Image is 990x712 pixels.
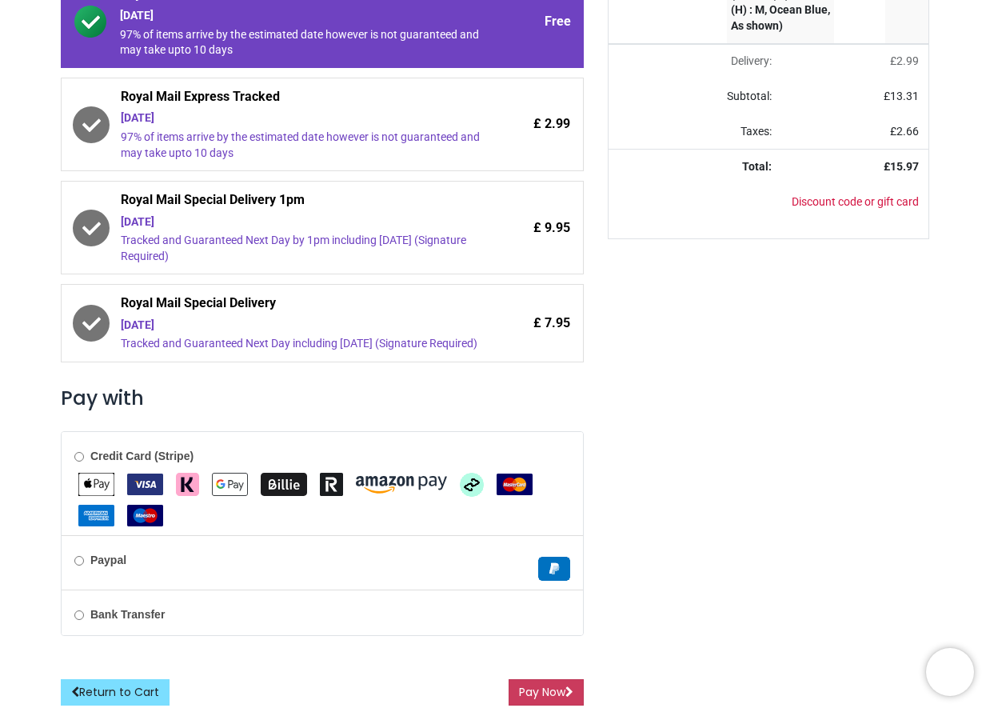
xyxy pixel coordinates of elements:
[120,27,481,58] div: 97% of items arrive by the estimated date however is not guaranteed and may take upto 10 days
[121,318,481,334] div: [DATE]
[121,294,481,317] span: Royal Mail Special Delivery
[121,336,481,352] div: Tracked and Guaranteed Next Day including [DATE] (Signature Required)
[127,477,163,490] span: VISA
[61,385,584,412] h3: Pay with
[545,13,571,30] span: Free
[890,54,919,67] span: £
[78,473,114,496] img: Apple Pay
[320,473,343,496] img: Revolut Pay
[497,474,533,495] img: MasterCard
[884,160,919,173] strong: £
[74,556,84,566] input: Paypal
[509,679,584,706] button: Pay Now
[533,314,570,332] span: £ 7.95
[890,160,919,173] span: 15.97
[792,195,919,208] a: Discount code or gift card
[609,79,781,114] td: Subtotal:
[74,452,84,462] input: Credit Card (Stripe)
[884,90,919,102] span: £
[460,473,484,497] img: Afterpay Clearpay
[176,477,199,490] span: Klarna
[212,473,248,496] img: Google Pay
[356,476,447,494] img: Amazon Pay
[120,8,481,24] div: [DATE]
[261,477,307,490] span: Billie
[261,473,307,496] img: Billie
[90,554,126,566] b: Paypal
[74,610,84,620] input: Bank Transfer
[609,114,781,150] td: Taxes:
[356,477,447,490] span: Amazon Pay
[896,125,919,138] span: 2.66
[121,233,481,264] div: Tracked and Guaranteed Next Day by 1pm including [DATE] (Signature Required)
[61,679,170,706] a: Return to Cart
[533,115,570,133] span: £ 2.99
[78,505,114,526] img: American Express
[460,477,484,490] span: Afterpay Clearpay
[176,473,199,496] img: Klarna
[609,44,781,79] td: Delivery will be updated after choosing a new delivery method
[90,608,165,621] b: Bank Transfer
[896,54,919,67] span: 2.99
[926,648,974,696] iframe: Brevo live chat
[497,477,533,490] span: MasterCard
[78,508,114,521] span: American Express
[127,508,163,521] span: Maestro
[127,474,163,495] img: VISA
[538,561,570,574] span: Paypal
[121,88,481,110] span: Royal Mail Express Tracked
[121,191,481,214] span: Royal Mail Special Delivery 1pm
[538,557,570,581] img: Paypal
[890,90,919,102] span: 13.31
[121,130,481,161] div: 97% of items arrive by the estimated date however is not guaranteed and may take upto 10 days
[742,160,772,173] strong: Total:
[78,477,114,490] span: Apple Pay
[90,450,194,462] b: Credit Card (Stripe)
[121,110,481,126] div: [DATE]
[320,477,343,490] span: Revolut Pay
[890,125,919,138] span: £
[533,219,570,237] span: £ 9.95
[212,477,248,490] span: Google Pay
[121,214,481,230] div: [DATE]
[127,505,163,526] img: Maestro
